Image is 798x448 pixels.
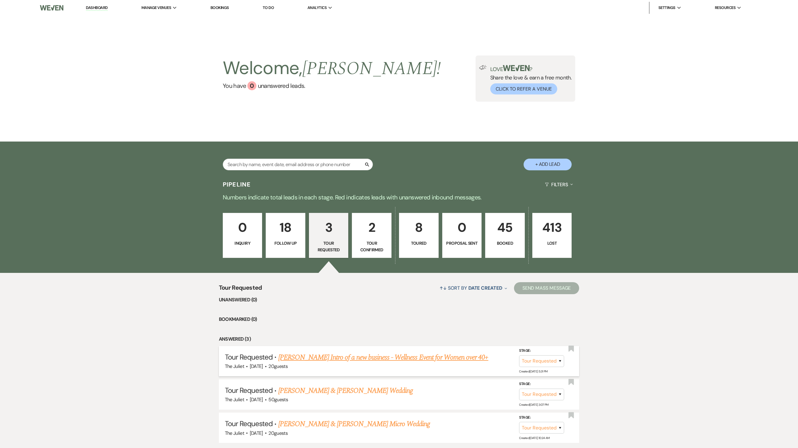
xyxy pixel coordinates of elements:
[543,177,575,193] button: Filters
[223,213,262,258] a: 0Inquiry
[490,65,572,72] p: Love ?
[278,385,413,396] a: [PERSON_NAME] & [PERSON_NAME] Wedding
[210,5,229,10] a: Bookings
[352,213,391,258] a: 2Tour Confirmed
[141,5,171,11] span: Manage Venues
[270,240,301,246] p: Follow Up
[519,381,564,387] label: Stage:
[225,363,244,369] span: The Juliet
[270,217,301,237] p: 18
[219,335,579,343] li: Answered (3)
[437,280,509,296] button: Sort By Date Created
[519,369,547,373] span: Created: [DATE] 5:31 PM
[307,5,327,11] span: Analytics
[514,282,579,294] button: Send Mass Message
[223,55,441,81] h2: Welcome,
[490,83,557,94] button: Click to Refer a Venue
[250,396,263,403] span: [DATE]
[479,65,487,70] img: loud-speaker-illustration.svg
[302,55,441,82] span: [PERSON_NAME] !
[487,65,572,94] div: Share the love & earn a free month.
[219,296,579,304] li: Unanswered (0)
[250,430,263,436] span: [DATE]
[40,1,63,14] img: Weven Logo
[519,436,549,440] span: Created: [DATE] 10:24 AM
[658,5,676,11] span: Settings
[536,240,568,246] p: Lost
[519,348,564,354] label: Stage:
[250,363,263,369] span: [DATE]
[442,213,482,258] a: 0Proposal Sent
[219,315,579,323] li: Bookmarked (0)
[403,217,435,237] p: 8
[225,352,273,362] span: Tour Requested
[263,5,274,10] a: To Do
[446,240,478,246] p: Proposal Sent
[225,386,273,395] span: Tour Requested
[715,5,736,11] span: Resources
[225,396,244,403] span: The Juliet
[313,240,345,253] p: Tour Requested
[268,396,288,403] span: 50 guests
[278,419,430,429] a: [PERSON_NAME] & [PERSON_NAME] Micro Wedding
[503,65,530,71] img: weven-logo-green.svg
[524,159,572,170] button: + Add Lead
[247,81,256,90] div: 0
[356,217,388,237] p: 2
[225,419,273,428] span: Tour Requested
[532,213,572,258] a: 413Lost
[227,240,258,246] p: Inquiry
[223,180,251,189] h3: Pipeline
[268,430,288,436] span: 20 guests
[223,159,373,170] input: Search by name, event date, email address or phone number
[446,217,478,237] p: 0
[183,193,615,202] p: Numbers indicate total leads in each stage. Red indicates leads with unanswered inbound messages.
[86,5,107,11] a: Dashboard
[485,213,525,258] a: 45Booked
[313,217,345,237] p: 3
[519,403,548,407] span: Created: [DATE] 3:07 PM
[536,217,568,237] p: 413
[225,430,244,436] span: The Juliet
[440,285,447,291] span: ↑↓
[219,283,262,296] span: Tour Requested
[278,352,488,363] a: [PERSON_NAME] Intro of a new business - Wellness Event for Women over 40+
[266,213,305,258] a: 18Follow Up
[403,240,435,246] p: Toured
[519,414,564,421] label: Stage:
[309,213,349,258] a: 3Tour Requested
[468,285,502,291] span: Date Created
[489,240,521,246] p: Booked
[223,81,441,90] a: You have 0 unanswered leads.
[489,217,521,237] p: 45
[227,217,258,237] p: 0
[268,363,288,369] span: 20 guests
[399,213,439,258] a: 8Toured
[356,240,388,253] p: Tour Confirmed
